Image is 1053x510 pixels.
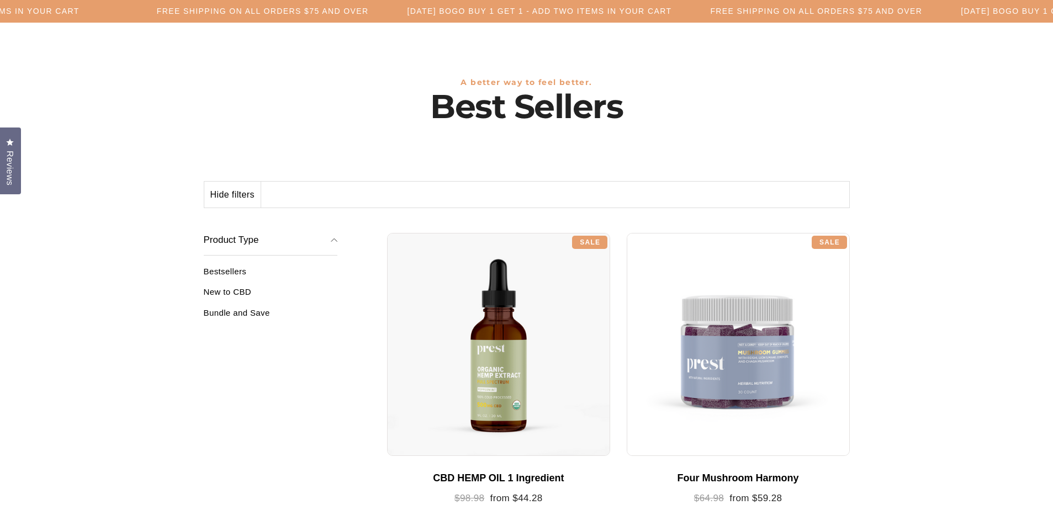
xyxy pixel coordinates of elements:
h5: Free Shipping on all orders $75 and over [157,7,369,16]
div: from $59.28 [638,493,839,504]
h1: Best Sellers [204,87,850,126]
div: from $44.28 [398,493,599,504]
h3: A better way to feel better. [204,78,850,87]
a: New to CBD [204,287,338,305]
span: $64.98 [694,493,724,503]
div: Four Mushroom Harmony [638,472,839,485]
button: Product Type [204,225,338,256]
span: Reviews [3,151,17,185]
h5: [DATE] BOGO BUY 1 GET 1 - ADD TWO ITEMS IN YOUR CART [408,7,672,16]
button: Hide filters [204,182,261,208]
div: CBD HEMP OIL 1 Ingredient [398,472,599,485]
span: $98.98 [454,493,484,503]
div: Sale [812,236,847,249]
h5: Free Shipping on all orders $75 and over [710,7,922,16]
a: Bundle and Save [204,308,338,326]
a: Bestsellers [204,267,338,285]
div: Sale [572,236,607,249]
